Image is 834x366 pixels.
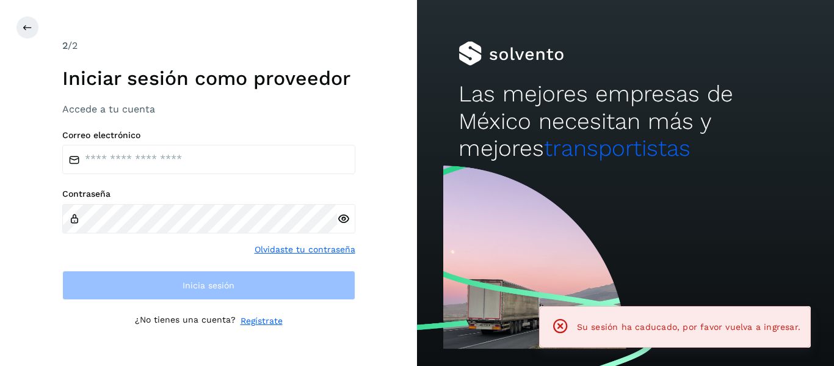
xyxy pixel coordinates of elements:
span: Inicia sesión [183,281,234,290]
span: transportistas [544,135,691,161]
h3: Accede a tu cuenta [62,103,355,115]
a: Regístrate [241,315,283,328]
div: /2 [62,38,355,53]
h1: Iniciar sesión como proveedor [62,67,355,90]
a: Olvidaste tu contraseña [255,243,355,256]
p: ¿No tienes una cuenta? [135,315,236,328]
span: Su sesión ha caducado, por favor vuelva a ingresar. [577,322,800,332]
label: Correo electrónico [62,130,355,141]
h2: Las mejores empresas de México necesitan más y mejores [459,81,792,162]
button: Inicia sesión [62,271,355,300]
label: Contraseña [62,189,355,199]
span: 2 [62,40,68,51]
